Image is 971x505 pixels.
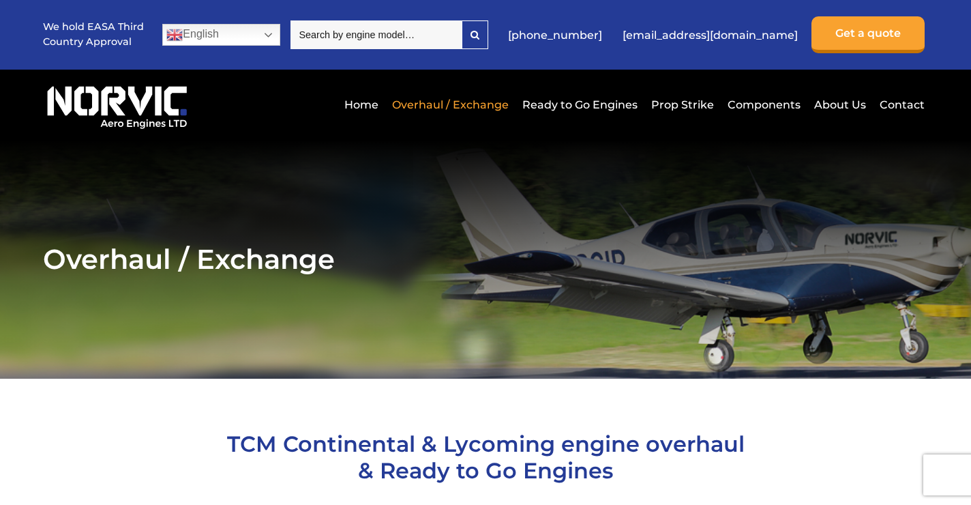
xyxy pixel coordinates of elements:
a: Contact [876,88,925,121]
a: English [162,24,280,46]
p: We hold EASA Third Country Approval [43,20,145,49]
a: Get a quote [811,16,925,53]
a: Components [724,88,804,121]
img: Norvic Aero Engines logo [43,80,190,130]
a: Prop Strike [648,88,717,121]
a: [EMAIL_ADDRESS][DOMAIN_NAME] [616,18,805,52]
input: Search by engine model… [290,20,462,49]
img: en [166,27,183,43]
a: Ready to Go Engines [519,88,641,121]
a: [PHONE_NUMBER] [501,18,609,52]
a: Overhaul / Exchange [389,88,512,121]
span: TCM Continental & Lycoming engine overhaul & Ready to Go Engines [227,431,745,484]
h2: Overhaul / Exchange [43,242,927,276]
a: Home [341,88,382,121]
a: About Us [811,88,869,121]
